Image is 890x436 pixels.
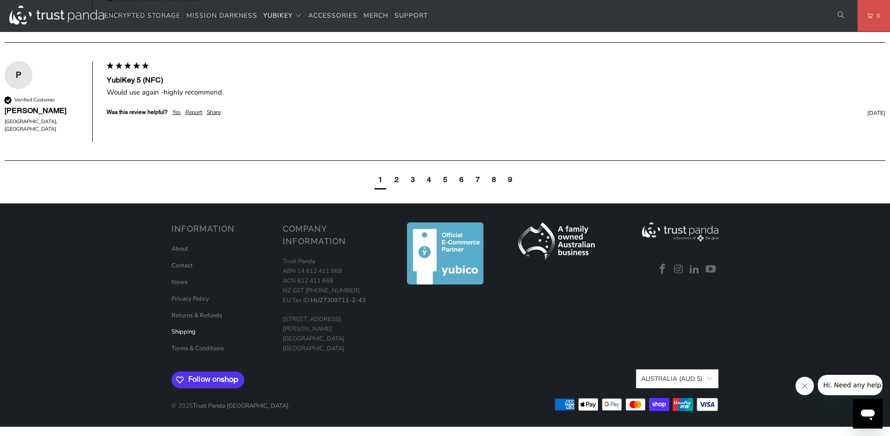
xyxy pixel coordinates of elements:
[172,392,290,411] p: © 2025 .
[704,264,718,276] a: Trust Panda Australia on YouTube
[9,6,104,25] img: Trust Panda Australia
[172,278,187,286] a: News
[172,328,196,336] a: Shipping
[688,264,702,276] a: Trust Panda Australia on LinkedIn
[106,61,150,72] div: 5 star rating
[427,175,431,185] div: page4
[439,172,451,190] div: page5
[225,109,885,117] div: [DATE]
[476,175,480,185] div: page7
[14,96,55,103] div: Verified Customer
[311,296,366,304] a: HU27309711-2-43
[172,311,222,320] a: Returns & Refunds
[104,11,180,20] span: Encrypted Storage
[283,257,385,353] p: Trust Panda ABN 14 612 411 668 ACN 612 411 668 NZ GST [PHONE_NUMBER] EU Tax ID: [STREET_ADDRESS][...
[186,5,257,27] a: Mission Darkness
[5,106,83,116] div: [PERSON_NAME]
[193,402,288,410] a: Trust Panda [GEOGRAPHIC_DATA]
[107,75,885,85] div: YubiKey 5 (NFC)
[308,5,357,27] a: Accessories
[172,108,181,116] div: Yes
[5,68,32,82] div: P
[394,11,428,20] span: Support
[394,5,428,27] a: Support
[391,172,402,190] div: page2
[423,172,435,190] div: page4
[636,369,718,388] button: Australia (AUD $)
[363,5,388,27] a: Merch
[672,264,686,276] a: Trust Panda Australia on Instagram
[6,6,67,14] span: Hi. Need any help?
[456,172,467,190] div: page6
[873,11,880,21] span: 0
[172,295,209,303] a: Privacy Policy
[172,245,188,253] a: About
[443,175,447,185] div: page5
[375,172,386,190] div: current page1
[795,377,814,395] iframe: Close message
[172,261,193,270] a: Contact
[363,11,388,20] span: Merch
[492,175,496,185] div: page8
[411,175,415,185] div: page3
[378,175,382,185] div: page1
[104,5,180,27] a: Encrypted Storage
[185,108,202,116] div: Report
[508,175,512,185] div: page9
[104,5,428,27] nav: Translation missing: en.navigation.header.main_nav
[263,11,292,20] span: YubiKey
[263,5,302,27] summary: YubiKey
[107,108,168,116] div: Was this review helpful?
[472,172,483,190] div: page7
[186,11,257,20] span: Mission Darkness
[488,172,500,190] div: page8
[5,118,83,133] div: [GEOGRAPHIC_DATA], [GEOGRAPHIC_DATA]
[818,375,883,395] iframe: Message from company
[394,175,399,185] div: page2
[107,88,885,97] div: Would use again -highly recommend.
[655,264,669,276] a: Trust Panda Australia on Facebook
[407,172,419,190] div: page3
[207,108,221,116] div: Share
[308,11,357,20] span: Accessories
[853,399,883,429] iframe: Button to launch messaging window
[504,172,516,190] div: page9
[172,344,224,353] a: Terms & Conditions
[459,175,464,185] div: page6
